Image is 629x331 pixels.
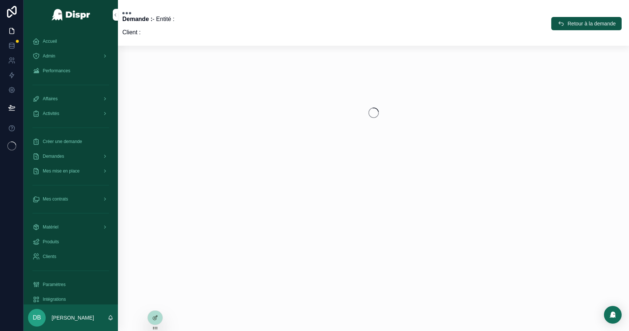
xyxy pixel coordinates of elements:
[43,139,82,144] span: Créer une demande
[122,15,174,24] p: - Entité :
[28,192,113,206] a: Mes contrats
[43,282,66,288] span: Paramètres
[43,96,57,102] span: Affaires
[28,235,113,248] a: Produits
[33,313,41,322] span: DB
[43,53,55,59] span: Admin
[567,20,616,27] span: Retour à la demande
[28,278,113,291] a: Paramètres
[28,49,113,63] a: Admin
[43,38,57,44] span: Accueil
[43,68,70,74] span: Performances
[28,293,113,306] a: Intégrations
[551,17,622,30] button: Retour à la demande
[28,135,113,148] a: Créer une demande
[43,111,59,116] span: Activités
[52,314,94,321] p: [PERSON_NAME]
[28,35,113,48] a: Accueil
[43,196,68,202] span: Mes contrats
[43,239,59,245] span: Produits
[43,254,56,259] span: Clients
[24,29,118,304] div: scrollable content
[122,16,153,22] strong: Demande :
[28,250,113,263] a: Clients
[28,164,113,178] a: Mes mise en place
[28,107,113,120] a: Activités
[43,296,66,302] span: Intégrations
[28,150,113,163] a: Demandes
[122,28,174,37] p: Client :
[43,153,64,159] span: Demandes
[43,168,80,174] span: Mes mise en place
[43,224,59,230] span: Matériel
[28,220,113,234] a: Matériel
[604,306,622,324] div: Open Intercom Messenger
[28,64,113,77] a: Performances
[51,9,91,21] img: App logo
[28,92,113,105] a: Affaires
